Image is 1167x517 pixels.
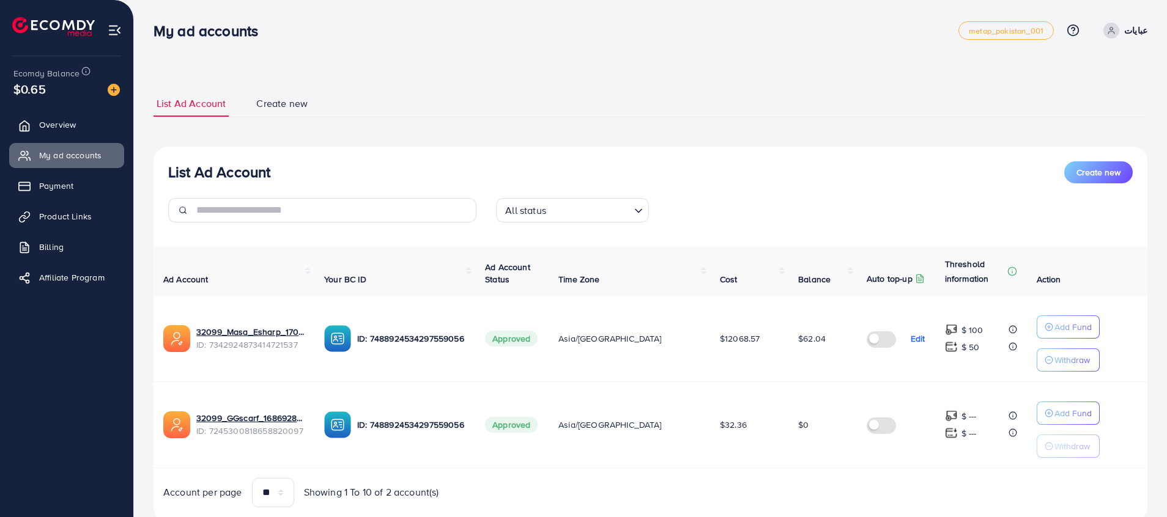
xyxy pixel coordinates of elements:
[961,323,984,337] p: $ 100
[961,409,977,424] p: $ ---
[157,97,226,111] span: List Ad Account
[503,202,549,219] span: All status
[1037,402,1100,425] button: Add Fund
[324,411,351,438] img: ic-ba-acc.ded83a64.svg
[969,27,1043,35] span: metap_pakistan_001
[798,419,809,431] span: $0
[1037,273,1061,285] span: Action
[558,273,599,285] span: Time Zone
[1037,435,1100,458] button: Withdraw
[945,323,958,336] img: top-up amount
[1054,439,1090,453] p: Withdraw
[958,21,1054,40] a: metap_pakistan_001
[256,97,308,111] span: Create new
[961,340,980,354] p: $ 50
[12,17,95,36] img: logo
[108,23,122,37] img: menu
[168,163,270,181] h3: List Ad Account
[39,241,64,253] span: Billing
[720,332,760,345] span: $12068.57
[867,271,913,286] p: Auto top-up
[196,412,305,424] a: 32099_GGscarf_1686928063999
[324,273,366,285] span: Your BC ID
[485,417,538,433] span: Approved
[911,331,925,346] p: Edit
[39,180,73,192] span: Payment
[550,199,629,219] input: Search for option
[39,149,102,161] span: My ad accounts
[324,325,351,352] img: ic-ba-acc.ded83a64.svg
[196,412,305,437] div: <span class='underline'>32099_GGscarf_1686928063999</span></br>7245300818658820097
[39,271,105,284] span: Affiliate Program
[9,235,124,259] a: Billing
[558,419,662,431] span: Asia/[GEOGRAPHIC_DATA]
[945,340,958,353] img: top-up amount
[1098,23,1147,38] a: عبايات
[945,257,1005,286] p: Threshold information
[1124,23,1147,38] p: عبايات
[9,112,124,137] a: Overview
[9,174,124,198] a: Payment
[9,143,124,167] a: My ad accounts
[196,326,305,351] div: <span class='underline'>32099_Masa_Esharp_1709657950630</span></br>7342924873414721537
[163,485,242,499] span: Account per page
[1054,353,1090,367] p: Withdraw
[357,331,465,346] p: ID: 7488924534297559056
[485,261,530,285] span: Ad Account Status
[154,22,268,40] h3: My ad accounts
[1054,320,1092,334] p: Add Fund
[1054,406,1092,420] p: Add Fund
[945,427,958,439] img: top-up amount
[1064,161,1133,183] button: Create new
[1076,166,1121,178] span: Create new
[798,332,826,345] span: $62.04
[720,273,738,285] span: Cost
[163,325,190,352] img: ic-ads-acc.e4c84228.svg
[163,411,190,438] img: ic-ads-acc.e4c84228.svg
[196,425,305,437] span: ID: 7245300818658820097
[39,119,76,131] span: Overview
[1037,315,1100,339] button: Add Fund
[39,210,92,222] span: Product Links
[9,204,124,229] a: Product Links
[961,426,977,441] p: $ ---
[304,485,439,499] span: Showing 1 To 10 of 2 account(s)
[1115,462,1158,508] iframe: Chat
[798,273,831,285] span: Balance
[196,326,305,338] a: 32099_Masa_Esharp_1709657950630
[558,332,662,345] span: Asia/[GEOGRAPHIC_DATA]
[357,417,465,432] p: ID: 7488924534297559056
[13,67,80,79] span: Ecomdy Balance
[108,84,120,96] img: image
[13,80,46,98] span: $0.65
[1037,348,1100,372] button: Withdraw
[485,331,538,346] span: Approved
[9,265,124,290] a: Affiliate Program
[163,273,209,285] span: Ad Account
[196,339,305,351] span: ID: 7342924873414721537
[496,198,649,222] div: Search for option
[720,419,747,431] span: $32.36
[945,409,958,422] img: top-up amount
